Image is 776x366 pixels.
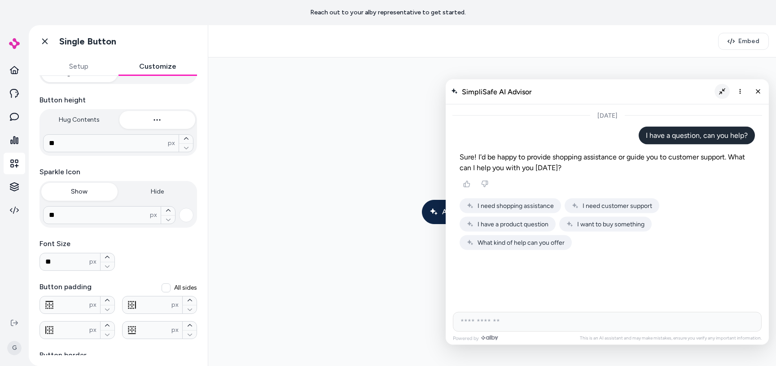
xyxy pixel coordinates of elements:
[118,57,197,75] button: Customize
[40,256,89,267] input: Font Sizepx
[41,111,118,129] button: Hug Contents
[9,38,20,49] img: alby Logo
[39,95,197,106] label: Button height
[101,262,114,271] button: Font Sizepx
[174,283,197,292] span: All sides
[150,211,157,220] span: px
[39,167,197,177] label: Sparkle Icon
[89,300,96,309] span: px
[7,341,22,355] span: G
[39,282,197,292] label: Button padding
[168,139,175,148] span: px
[5,334,23,362] button: G
[718,33,769,50] button: Embed
[89,326,96,335] span: px
[39,57,118,75] button: Setup
[162,283,171,292] button: All sides
[738,37,759,46] span: Embed
[119,183,196,201] button: Hide
[39,238,115,249] label: Font Size
[310,8,466,17] p: Reach out to your alby representative to get started.
[39,350,197,361] label: Button border
[59,36,116,47] h1: Single Button
[41,183,118,201] button: Show
[171,326,179,335] span: px
[89,257,96,266] span: px
[101,253,114,262] button: Font Sizepx
[171,300,179,309] span: px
